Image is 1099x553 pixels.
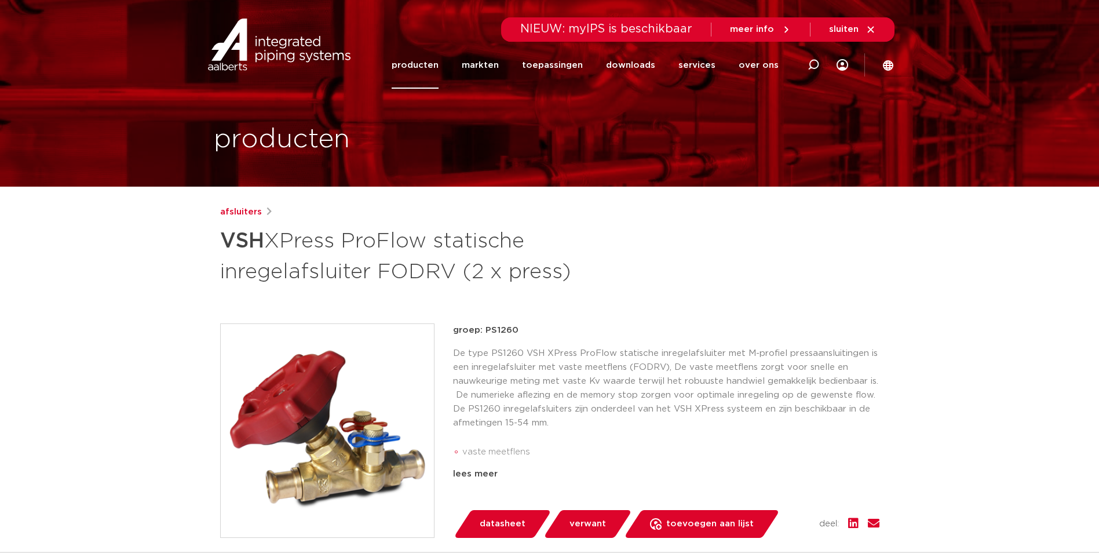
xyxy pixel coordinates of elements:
a: services [678,42,715,89]
img: Product Image for VSH XPress ProFlow statische inregelafsluiter FODRV (2 x press) [221,324,434,537]
li: inclusief meetnippels [462,461,879,480]
h1: XPress ProFlow statische inregelafsluiter FODRV (2 x press) [220,224,655,286]
span: toevoegen aan lijst [666,515,754,533]
a: meer info [730,24,791,35]
span: NIEUW: myIPS is beschikbaar [520,23,692,35]
h1: producten [214,121,350,158]
div: my IPS [837,42,848,89]
span: meer info [730,25,774,34]
a: toepassingen [522,42,583,89]
span: sluiten [829,25,859,34]
a: over ons [739,42,779,89]
a: markten [462,42,499,89]
p: De type PS1260 VSH XPress ProFlow statische inregelafsluiter met M-profiel pressaansluitingen is ... [453,347,879,430]
strong: VSH [220,231,264,252]
li: vaste meetflens [462,443,879,461]
span: datasheet [480,515,525,533]
p: groep: PS1260 [453,323,879,337]
span: deel: [819,517,839,531]
span: verwant [569,515,606,533]
nav: Menu [392,42,779,89]
a: producten [392,42,439,89]
a: sluiten [829,24,876,35]
a: datasheet [453,510,552,538]
a: downloads [606,42,655,89]
div: lees meer [453,467,879,481]
a: afsluiters [220,205,262,219]
a: verwant [543,510,632,538]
